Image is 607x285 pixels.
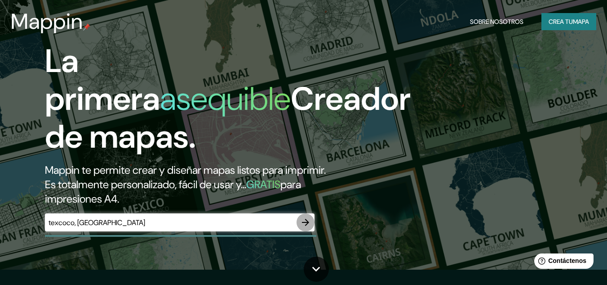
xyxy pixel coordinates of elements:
[160,78,291,120] font: asequible
[45,163,326,177] font: Mappin te permite crear y diseñar mapas listos para imprimir.
[541,13,596,30] button: Crea tumapa
[83,23,90,31] img: pin de mapeo
[470,18,523,26] font: Sobre nosotros
[573,18,589,26] font: mapa
[549,18,573,26] font: Crea tu
[11,7,83,36] font: Mappin
[45,177,246,191] font: Es totalmente personalizado, fácil de usar y...
[45,217,297,228] input: Elige tu lugar favorito
[246,177,280,191] font: GRATIS
[45,40,160,120] font: La primera
[45,78,411,158] font: Creador de mapas.
[45,177,301,206] font: para impresiones A4.
[466,13,527,30] button: Sobre nosotros
[527,250,597,275] iframe: Lanzador de widgets de ayuda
